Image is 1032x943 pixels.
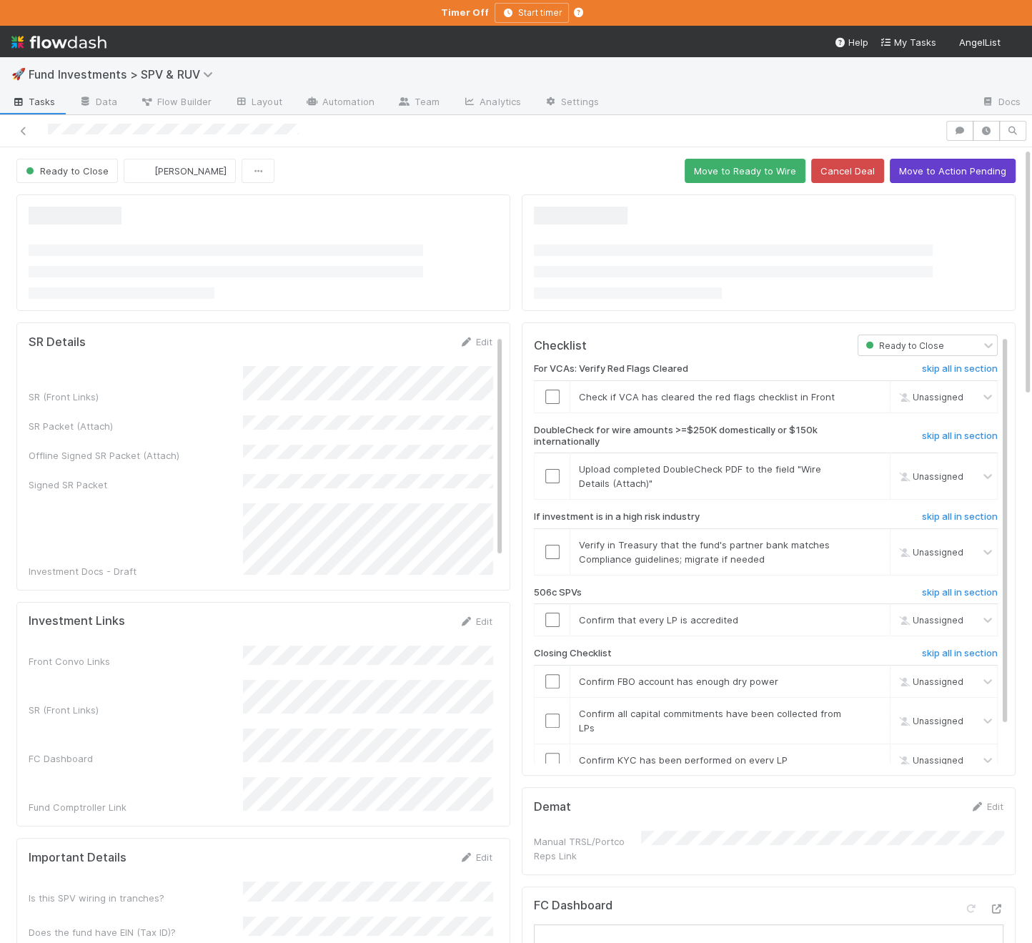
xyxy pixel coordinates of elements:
[29,335,86,350] h5: SR Details
[140,94,212,109] span: Flow Builder
[124,159,236,183] button: [PERSON_NAME]
[922,648,998,659] h6: skip all in section
[495,3,569,23] button: Start timer
[386,92,451,114] a: Team
[922,511,998,523] h6: skip all in section
[534,834,641,863] div: Manual TRSL/Portco Reps Link
[922,430,998,442] h6: skip all in section
[29,703,243,717] div: SR (Front Links)
[579,676,778,687] span: Confirm FBO account has enough dry power
[29,751,243,766] div: FC Dashboard
[880,35,936,49] a: My Tasks
[129,92,223,114] a: Flow Builder
[895,392,963,403] span: Unassigned
[23,165,109,177] span: Ready to Close
[534,800,571,814] h5: Demat
[29,448,243,463] div: Offline Signed SR Packet (Attach)
[534,363,688,375] h6: For VCAs: Verify Red Flags Cleared
[895,716,963,726] span: Unassigned
[895,615,963,626] span: Unassigned
[970,801,1003,812] a: Edit
[579,391,835,403] span: Check if VCA has cleared the red flags checklist in Front
[459,851,492,863] a: Edit
[922,363,998,375] h6: skip all in section
[890,159,1016,183] button: Move to Action Pending
[811,159,884,183] button: Cancel Deal
[29,654,243,668] div: Front Convo Links
[922,430,998,448] a: skip all in section
[922,363,998,380] a: skip all in section
[29,390,243,404] div: SR (Front Links)
[29,419,243,433] div: SR Packet (Attach)
[534,648,612,659] h6: Closing Checklist
[1006,36,1021,50] img: avatar_12dd09bb-393f-4edb-90ff-b12147216d3f.png
[922,587,998,604] a: skip all in section
[579,539,830,565] span: Verify in Treasury that the fund's partner bank matches Compliance guidelines; migrate if needed
[29,891,243,905] div: Is this SPV wiring in tranches?
[29,800,243,814] div: Fund Comptroller Link
[895,676,963,687] span: Unassigned
[223,92,294,114] a: Layout
[154,165,227,177] span: [PERSON_NAME]
[451,92,532,114] a: Analytics
[29,67,220,82] span: Fund Investments > SPV & RUV
[579,754,788,766] span: Confirm KYC has been performed on every LP
[67,92,129,114] a: Data
[11,30,106,54] img: logo-inverted-e16ddd16eac7371096b0.svg
[459,616,492,627] a: Edit
[532,92,610,114] a: Settings
[579,708,841,734] span: Confirm all capital commitments have been collected from LPs
[29,851,126,865] h5: Important Details
[922,587,998,598] h6: skip all in section
[863,340,944,351] span: Ready to Close
[959,36,1001,48] span: AngelList
[922,648,998,665] a: skip all in section
[294,92,386,114] a: Automation
[534,339,587,353] h5: Checklist
[534,425,836,447] h6: DoubleCheck for wire amounts >=$250K domestically or $150k internationally
[834,35,868,49] div: Help
[29,564,243,578] div: Investment Docs - Draft
[922,511,998,528] a: skip all in section
[895,755,963,766] span: Unassigned
[29,925,243,939] div: Does the fund have EIN (Tax ID)?
[11,94,56,109] span: Tasks
[880,36,936,48] span: My Tasks
[459,336,492,347] a: Edit
[534,899,612,913] h5: FC Dashboard
[534,511,700,523] h6: If investment is in a high risk industry
[895,547,963,558] span: Unassigned
[579,614,738,626] span: Confirm that every LP is accredited
[895,471,963,482] span: Unassigned
[534,587,582,598] h6: 506c SPVs
[970,92,1032,114] a: Docs
[136,164,150,178] img: avatar_9d20afb4-344c-4512-8880-fee77f5fe71b.png
[29,614,125,628] h5: Investment Links
[685,159,805,183] button: Move to Ready to Wire
[579,463,821,489] span: Upload completed DoubleCheck PDF to the field "Wire Details (Attach)"
[441,6,489,18] strong: Timer Off
[29,478,243,492] div: Signed SR Packet
[16,159,118,183] button: Ready to Close
[11,68,26,80] span: 🚀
